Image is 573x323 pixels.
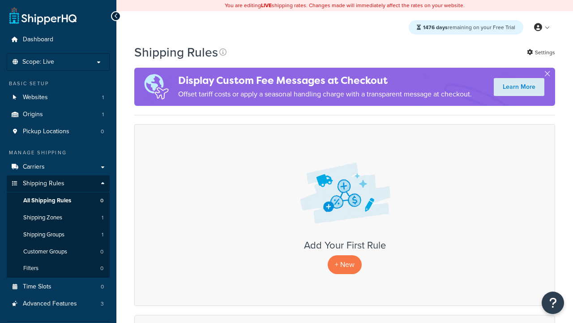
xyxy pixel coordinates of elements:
li: Time Slots [7,279,110,295]
a: Learn More [494,78,544,96]
li: Advanced Features [7,296,110,312]
a: Shipping Groups 1 [7,227,110,243]
a: Dashboard [7,31,110,48]
p: Offset tariff costs or apply a seasonal handling charge with a transparent message at checkout. [178,88,472,100]
a: All Shipping Rules 0 [7,192,110,209]
span: 3 [101,300,104,308]
li: Shipping Groups [7,227,110,243]
a: Shipping Rules [7,175,110,192]
b: LIVE [261,1,272,9]
li: Customer Groups [7,244,110,260]
span: Websites [23,94,48,101]
span: Shipping Rules [23,180,64,188]
li: Shipping Zones [7,210,110,226]
li: Filters [7,260,110,277]
a: ShipperHQ Home [9,7,77,25]
span: 0 [101,128,104,135]
span: Advanced Features [23,300,77,308]
span: Carriers [23,163,45,171]
span: 1 [102,111,104,118]
a: Websites 1 [7,89,110,106]
li: All Shipping Rules [7,192,110,209]
span: 0 [101,283,104,291]
span: Scope: Live [22,58,54,66]
span: Origins [23,111,43,118]
span: Dashboard [23,36,53,44]
li: Websites [7,89,110,106]
span: Pickup Locations [23,128,69,135]
button: Open Resource Center [542,292,564,314]
li: Pickup Locations [7,123,110,140]
div: remaining on your Free Trial [409,20,523,35]
span: 0 [100,197,103,205]
a: Filters 0 [7,260,110,277]
a: Pickup Locations 0 [7,123,110,140]
span: Shipping Groups [23,231,64,239]
h3: Add Your First Rule [144,240,546,251]
a: Customer Groups 0 [7,244,110,260]
div: Basic Setup [7,80,110,87]
a: Advanced Features 3 [7,296,110,312]
span: All Shipping Rules [23,197,71,205]
h1: Shipping Rules [134,44,218,61]
span: 1 [102,214,103,222]
a: Shipping Zones 1 [7,210,110,226]
strong: 1476 days [423,23,448,31]
a: Origins 1 [7,106,110,123]
li: Origins [7,106,110,123]
span: 1 [102,231,103,239]
span: 0 [100,265,103,272]
span: 1 [102,94,104,101]
a: Carriers [7,159,110,175]
span: Shipping Zones [23,214,62,222]
span: Filters [23,265,38,272]
p: + New [328,255,362,274]
div: Manage Shipping [7,149,110,157]
img: duties-banner-06bc72dcb5fe05cb3f9472aba00be2ae8eb53ab6f0d8bb03d382ba314ac3c341.png [134,68,178,106]
h4: Display Custom Fee Messages at Checkout [178,73,472,88]
span: Customer Groups [23,248,67,256]
a: Settings [527,46,555,59]
span: 0 [100,248,103,256]
span: Time Slots [23,283,51,291]
li: Shipping Rules [7,175,110,278]
a: Time Slots 0 [7,279,110,295]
